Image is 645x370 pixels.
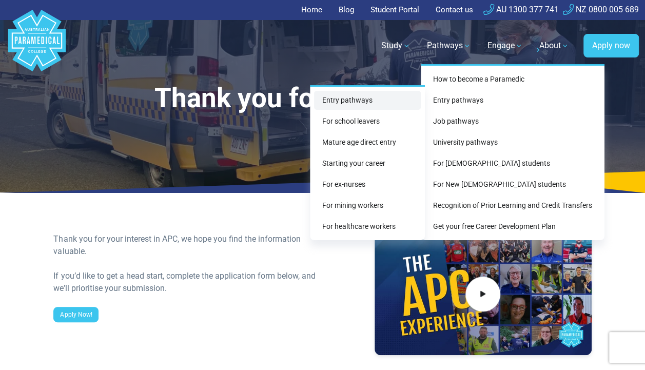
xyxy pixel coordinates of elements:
a: For [DEMOGRAPHIC_DATA] students [425,154,600,173]
a: NZ 0800 005 689 [563,5,639,14]
a: University pathways [425,133,600,152]
div: Entry pathways [310,85,425,240]
a: Study [375,31,417,60]
a: Engage [481,31,529,60]
a: For school leavers [314,112,421,131]
h1: Thank you for your enquiry! [53,82,591,114]
a: Apply Now! [53,307,99,322]
a: Entry pathways [314,91,421,110]
a: Get your free Career Development Plan [425,217,600,236]
a: How to become a Paramedic [425,70,600,89]
a: Recognition of Prior Learning and Credit Transfers [425,196,600,215]
a: Entry pathways [425,91,600,110]
a: For mining workers [314,196,421,215]
a: Mature age direct entry [314,133,421,152]
a: Starting your career [314,154,421,173]
div: If you’d like to get a head start, complete the application form below, and we’ll prioritise your... [53,270,316,295]
a: AU 1300 377 741 [483,5,559,14]
a: Apply now [583,34,639,57]
a: Australian Paramedical College [6,20,68,72]
div: Pathways [421,64,604,240]
a: For healthcare workers [314,217,421,236]
a: For ex-nurses [314,175,421,194]
a: About [533,31,575,60]
a: Job pathways [425,112,600,131]
div: Thank you for your interest in APC, we hope you find the information valuable. [53,233,316,258]
a: Pathways [421,31,477,60]
a: For New [DEMOGRAPHIC_DATA] students [425,175,600,194]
